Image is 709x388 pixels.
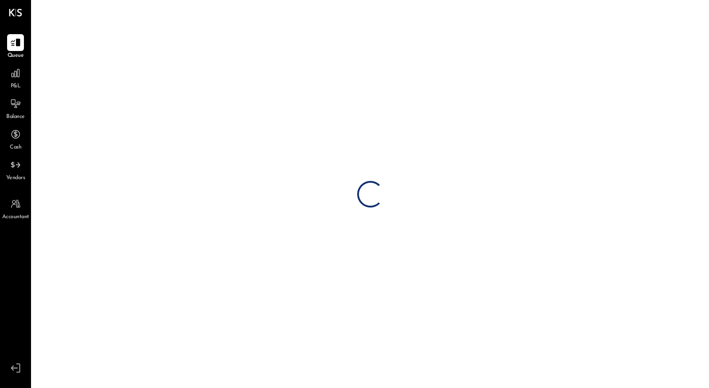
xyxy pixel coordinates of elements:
[0,157,31,182] a: Vendors
[2,213,29,221] span: Accountant
[0,65,31,90] a: P&L
[6,113,25,121] span: Balance
[0,34,31,60] a: Queue
[0,95,31,121] a: Balance
[6,174,25,182] span: Vendors
[8,52,24,60] span: Queue
[10,144,21,152] span: Cash
[0,126,31,152] a: Cash
[11,82,21,90] span: P&L
[0,196,31,221] a: Accountant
